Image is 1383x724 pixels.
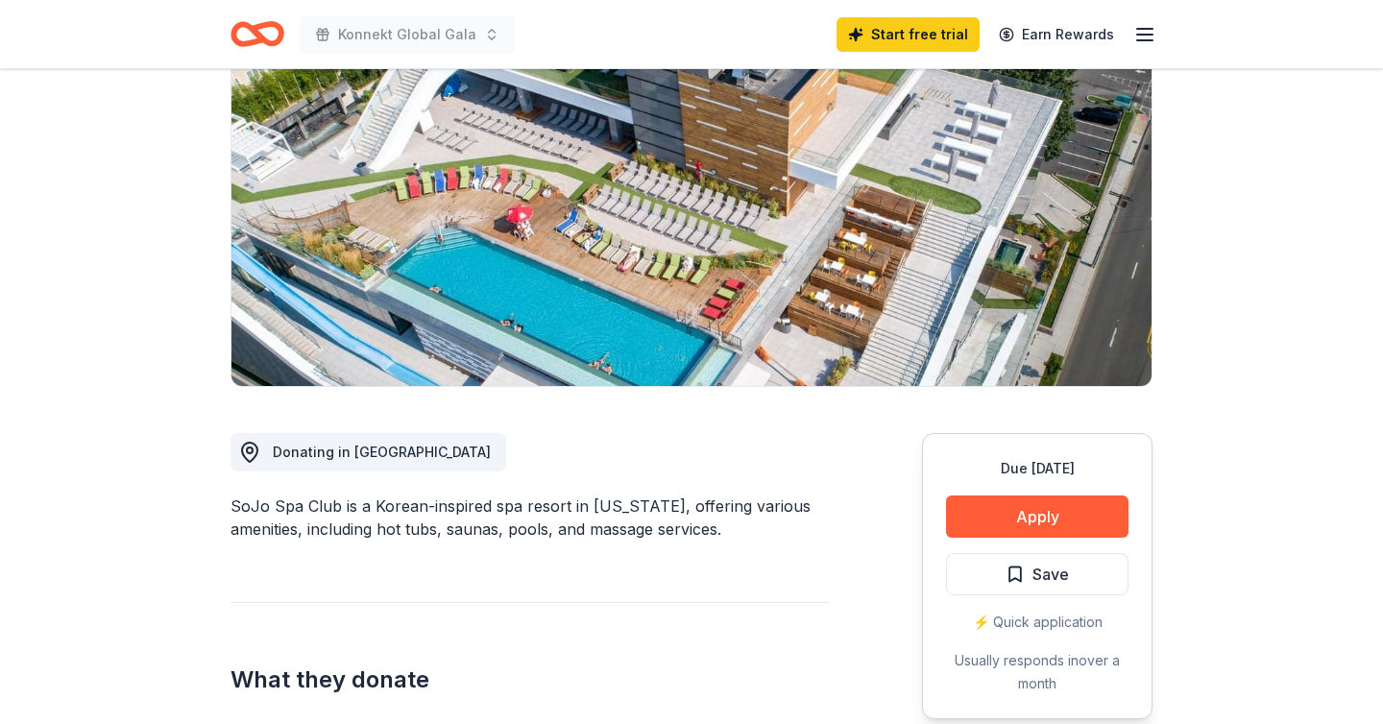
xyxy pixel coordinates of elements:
span: Konnekt Global Gala [338,23,476,46]
a: Home [230,12,284,57]
button: Apply [946,495,1128,538]
div: SoJo Spa Club is a Korean-inspired spa resort in [US_STATE], offering various amenities, includin... [230,495,830,541]
button: Save [946,553,1128,595]
button: Konnekt Global Gala [300,15,515,54]
span: Save [1032,562,1069,587]
div: Usually responds in over a month [946,649,1128,695]
a: Start free trial [837,17,980,52]
h2: What they donate [230,664,830,695]
div: ⚡️ Quick application [946,611,1128,634]
a: Earn Rewards [987,17,1126,52]
img: Image for SoJo Spa Club [231,19,1152,386]
div: Due [DATE] [946,457,1128,480]
span: Donating in [GEOGRAPHIC_DATA] [273,444,491,460]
